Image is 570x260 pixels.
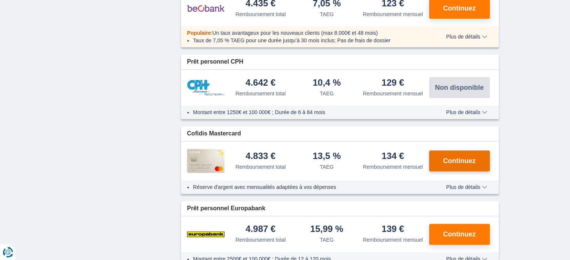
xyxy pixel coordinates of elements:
[320,163,334,171] div: TAEG
[363,236,423,244] div: Remboursement mensuel
[235,10,286,18] div: Remboursement total
[313,152,341,162] div: 13,5 %
[187,58,243,66] span: Prêt personnel CPH
[443,5,476,12] span: Continuez
[320,90,334,97] div: TAEG
[187,30,211,36] span: Populaire
[320,236,334,244] div: TAEG
[320,10,334,18] div: TAEG
[443,231,476,238] span: Continuez
[440,109,492,115] button: Plus de détails
[245,78,275,88] div: 4.642 €
[443,157,476,164] span: Continuez
[187,129,241,138] span: Cofidis Mastercard
[446,34,487,39] span: Plus de détails
[235,236,286,244] div: Remboursement total
[446,184,487,190] span: Plus de détails
[187,80,224,96] img: pret personnel CPH Banque
[429,150,490,171] button: Continuez
[187,149,224,173] img: pret personnel Cofidis CC
[245,152,275,162] div: 4.833 €
[187,204,265,213] span: Prêt personnel Europabank
[235,163,286,171] div: Remboursement total
[235,90,286,97] div: Remboursement total
[187,225,224,244] img: pret personnel Europabank
[440,184,492,190] button: Plus de détails
[363,163,423,171] div: Remboursement mensuel
[435,84,484,91] span: Non disponible
[193,108,424,116] li: Montant entre 1250€ et 100 000€ ; Durée de 6 à 84 mois
[446,110,487,115] span: Plus de détails
[193,37,424,44] li: Taux de 7,05 % TAEG pour une durée jusqu’à 30 mois inclus; Pas de frais de dossier
[381,152,404,162] div: 134 €
[429,77,490,98] button: Non disponible
[363,10,423,18] div: Remboursement mensuel
[212,30,378,36] span: Un taux avantageux pour les nouveaux clients (max 8.000€ et 48 mois)
[363,90,423,97] div: Remboursement mensuel
[440,34,492,40] button: Plus de détails
[181,29,430,37] div: :
[313,78,341,88] div: 10,4 %
[193,183,424,191] li: Réserve d'argent avec mensualités adaptées à vos dépenses
[381,78,404,88] div: 129 €
[310,224,343,235] div: 15,99 %
[381,224,404,235] div: 139 €
[429,224,490,245] button: Continuez
[245,224,275,235] div: 4.987 €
